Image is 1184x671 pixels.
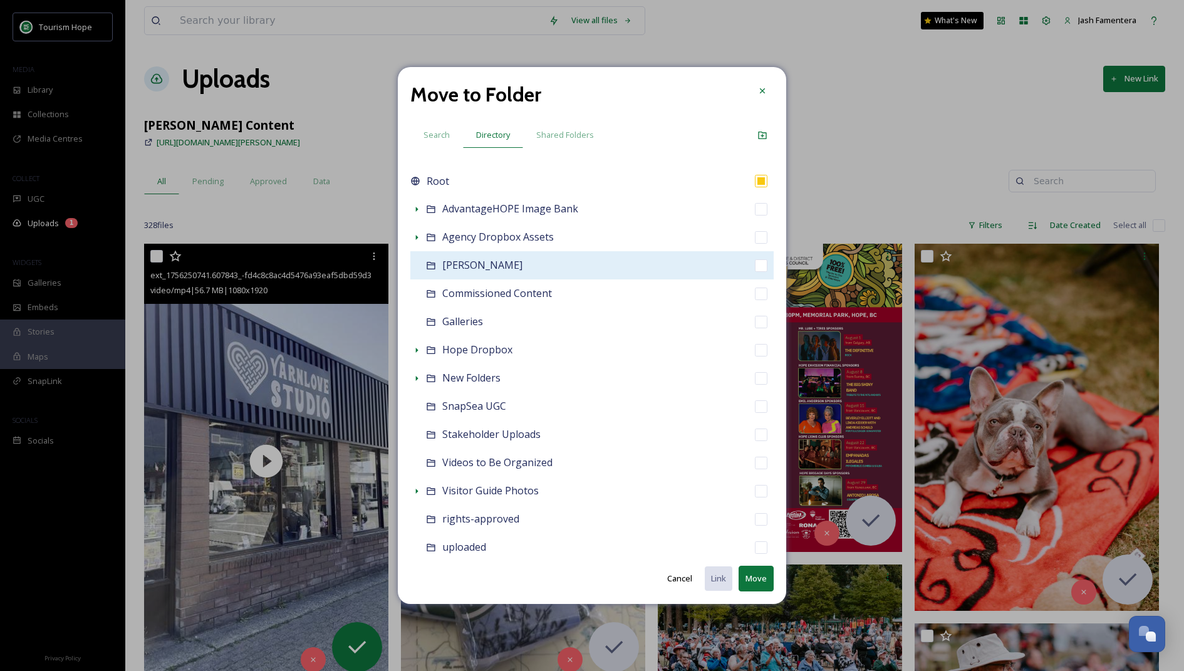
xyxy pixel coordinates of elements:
span: AdvantageHOPE Image Bank [442,202,578,216]
span: Stakeholder Uploads [442,427,541,441]
button: Open Chat [1129,616,1165,652]
span: Directory [476,129,510,141]
span: Galleries [442,315,483,328]
span: Videos to Be Organized [442,455,553,469]
span: Commissioned Content [442,286,552,300]
button: Link [705,566,732,591]
h2: Move to Folder [410,80,541,110]
span: Shared Folders [536,129,594,141]
span: SnapSea UGC [442,399,506,413]
span: New Folders [442,371,501,385]
button: Move [739,566,774,591]
span: Root [427,174,449,189]
span: Agency Dropbox Assets [442,230,554,244]
button: Cancel [661,566,698,591]
span: rights-approved [442,512,519,526]
span: Search [423,129,450,141]
span: Hope Dropbox [442,343,512,356]
span: Visitor Guide Photos [442,484,539,497]
span: uploaded [442,540,486,554]
span: [PERSON_NAME] [442,258,522,272]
